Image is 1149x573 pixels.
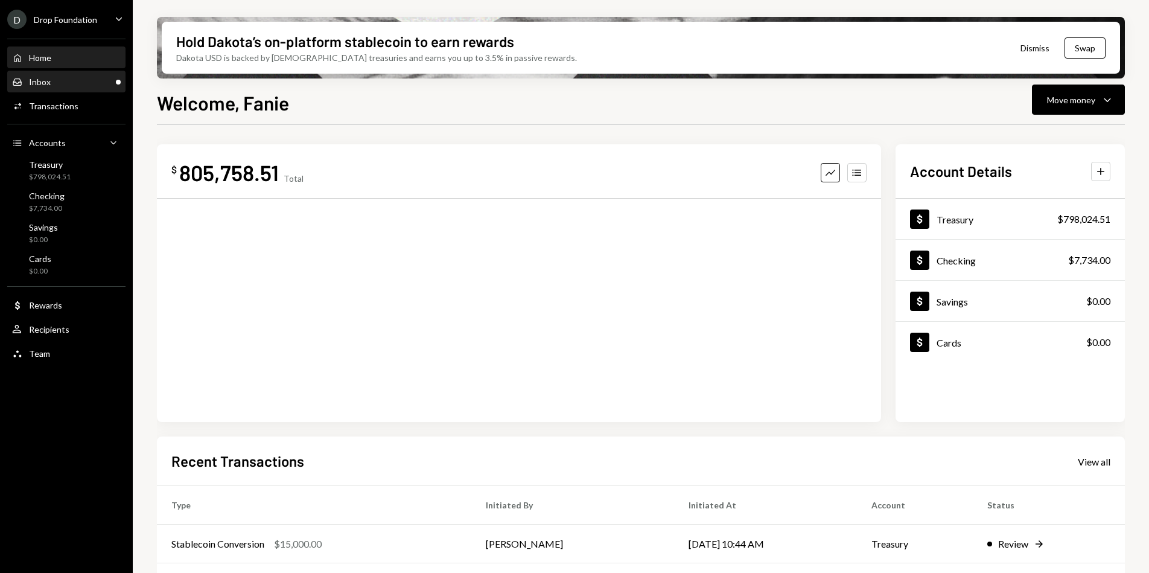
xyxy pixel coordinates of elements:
div: $0.00 [29,266,51,277]
div: Treasury [29,159,71,170]
div: Total [284,173,304,184]
a: Treasury$798,024.51 [7,156,126,185]
td: [DATE] 10:44 AM [674,525,857,563]
div: View all [1078,456,1110,468]
div: Checking [29,191,65,201]
a: Cards$0.00 [896,322,1125,362]
a: Transactions [7,95,126,117]
div: Home [29,53,51,63]
div: Transactions [29,101,78,111]
h1: Welcome, Fanie [157,91,289,115]
a: Accounts [7,132,126,153]
th: Initiated By [471,486,675,525]
div: 805,758.51 [179,159,279,186]
div: $ [171,164,177,176]
div: $798,024.51 [29,172,71,182]
a: Savings$0.00 [896,281,1125,321]
a: Inbox [7,71,126,92]
a: Savings$0.00 [7,219,126,248]
td: Treasury [857,525,972,563]
div: $0.00 [29,235,58,245]
div: Inbox [29,77,51,87]
div: D [7,10,27,29]
a: Checking$7,734.00 [7,187,126,216]
button: Move money [1032,85,1125,115]
th: Account [857,486,972,525]
a: Cards$0.00 [7,250,126,279]
a: Recipients [7,318,126,340]
a: View all [1078,455,1110,468]
div: Move money [1047,94,1095,106]
div: Stablecoin Conversion [171,537,264,551]
div: Hold Dakota’s on-platform stablecoin to earn rewards [176,31,514,51]
button: Swap [1065,37,1106,59]
a: Rewards [7,294,126,316]
button: Dismiss [1005,34,1065,62]
th: Initiated At [674,486,857,525]
div: Treasury [937,214,973,225]
h2: Account Details [910,161,1012,181]
th: Status [973,486,1125,525]
div: $0.00 [1086,335,1110,350]
div: $0.00 [1086,294,1110,309]
a: Treasury$798,024.51 [896,199,1125,239]
div: Savings [937,296,968,307]
div: $7,734.00 [29,203,65,214]
div: Rewards [29,300,62,310]
th: Type [157,486,471,525]
div: $7,734.00 [1068,253,1110,267]
div: Savings [29,222,58,232]
div: Review [998,537,1028,551]
a: Home [7,46,126,68]
div: Recipients [29,324,69,335]
div: Cards [937,337,961,348]
h2: Recent Transactions [171,451,304,471]
div: Checking [937,255,976,266]
a: Team [7,342,126,364]
div: Drop Foundation [34,14,97,25]
div: $798,024.51 [1057,212,1110,226]
a: Checking$7,734.00 [896,240,1125,280]
div: $15,000.00 [274,537,322,551]
div: Team [29,348,50,359]
div: Accounts [29,138,66,148]
div: Cards [29,254,51,264]
div: Dakota USD is backed by [DEMOGRAPHIC_DATA] treasuries and earns you up to 3.5% in passive rewards. [176,51,577,64]
td: [PERSON_NAME] [471,525,675,563]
